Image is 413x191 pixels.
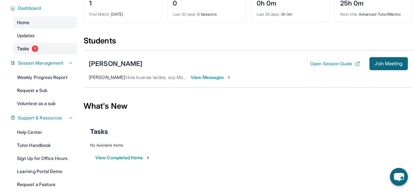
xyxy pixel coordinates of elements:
[15,60,73,66] button: Session Management
[89,8,156,17] div: [DATE]
[257,8,324,17] div: 0h 0m
[13,179,77,190] a: Request a Feature
[13,17,77,28] a: Home
[89,12,110,17] span: First Match :
[18,115,62,121] span: Support & Resources
[226,75,231,80] img: Chevron-Right
[13,126,77,138] a: Help Center
[257,12,280,17] span: Last 30 days :
[374,62,403,66] span: Join Meeting
[340,12,358,17] span: Next title :
[173,12,196,17] span: Last 30 days :
[173,8,240,17] div: 0 Sessions
[369,57,408,70] button: Join Meeting
[13,43,77,55] a: Tasks1
[13,30,77,41] a: Updates
[90,143,406,148] div: No Available Items
[310,60,360,67] button: Open Session Guide
[90,127,108,136] span: Tasks
[17,32,35,39] span: Updates
[15,115,73,121] button: Support & Resources
[126,74,232,80] span: Hola buenas tardes, soy Monserrat mamá de yaritza
[84,36,413,50] div: Students
[390,168,408,186] button: chat-button
[13,85,77,96] a: Request a Sub
[17,19,29,26] span: Home
[340,8,407,17] div: Advanced Tutor/Mentor
[95,154,151,161] button: View Completed Items
[89,74,126,80] span: [PERSON_NAME] :
[13,152,77,164] a: Sign Up for Office Hours
[32,45,38,52] span: 1
[18,60,63,66] span: Session Management
[13,72,77,83] a: Weekly Progress Report
[18,5,41,11] span: Dashboard
[84,92,413,120] div: What's New
[17,45,29,52] span: Tasks
[13,98,77,109] a: Volunteer as a sub
[191,74,231,81] span: View Messages
[15,5,73,11] button: Dashboard
[13,139,77,151] a: Tutor Handbook
[13,166,77,177] a: Learning Portal Demo
[89,59,142,68] div: [PERSON_NAME]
